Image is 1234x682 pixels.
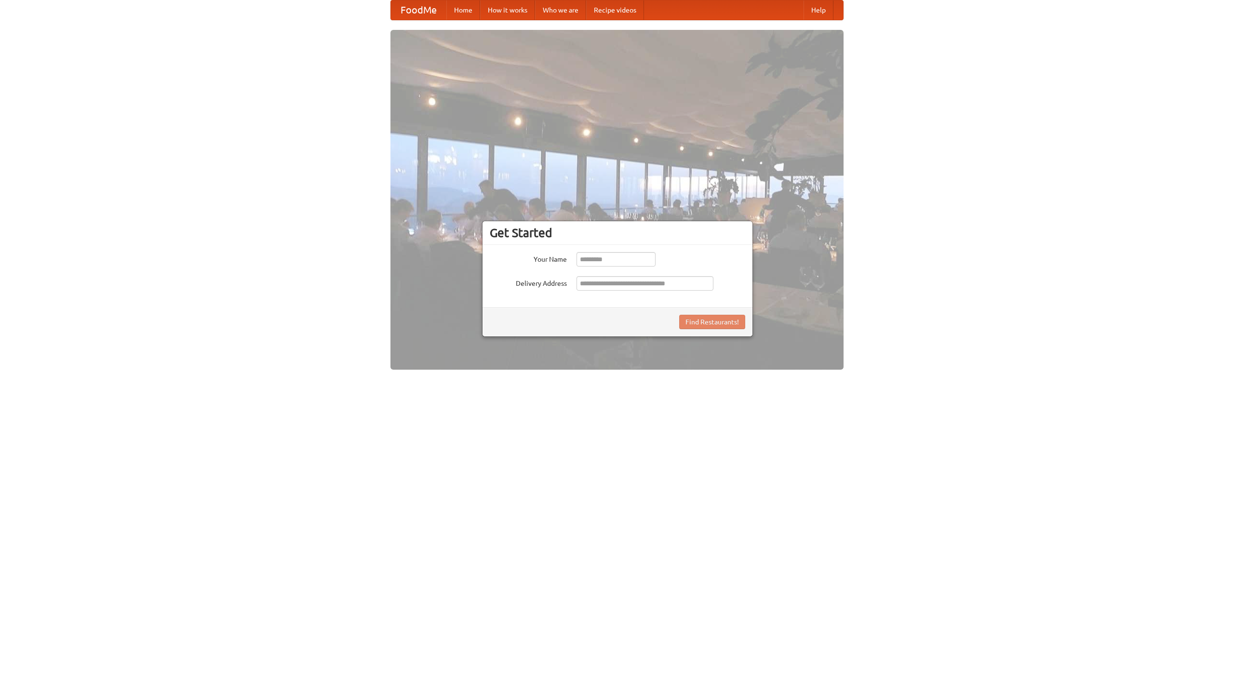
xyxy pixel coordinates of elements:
a: Who we are [535,0,586,20]
label: Delivery Address [490,276,567,288]
a: How it works [480,0,535,20]
a: Recipe videos [586,0,644,20]
a: FoodMe [391,0,446,20]
h3: Get Started [490,226,745,240]
button: Find Restaurants! [679,315,745,329]
label: Your Name [490,252,567,264]
a: Help [804,0,833,20]
a: Home [446,0,480,20]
